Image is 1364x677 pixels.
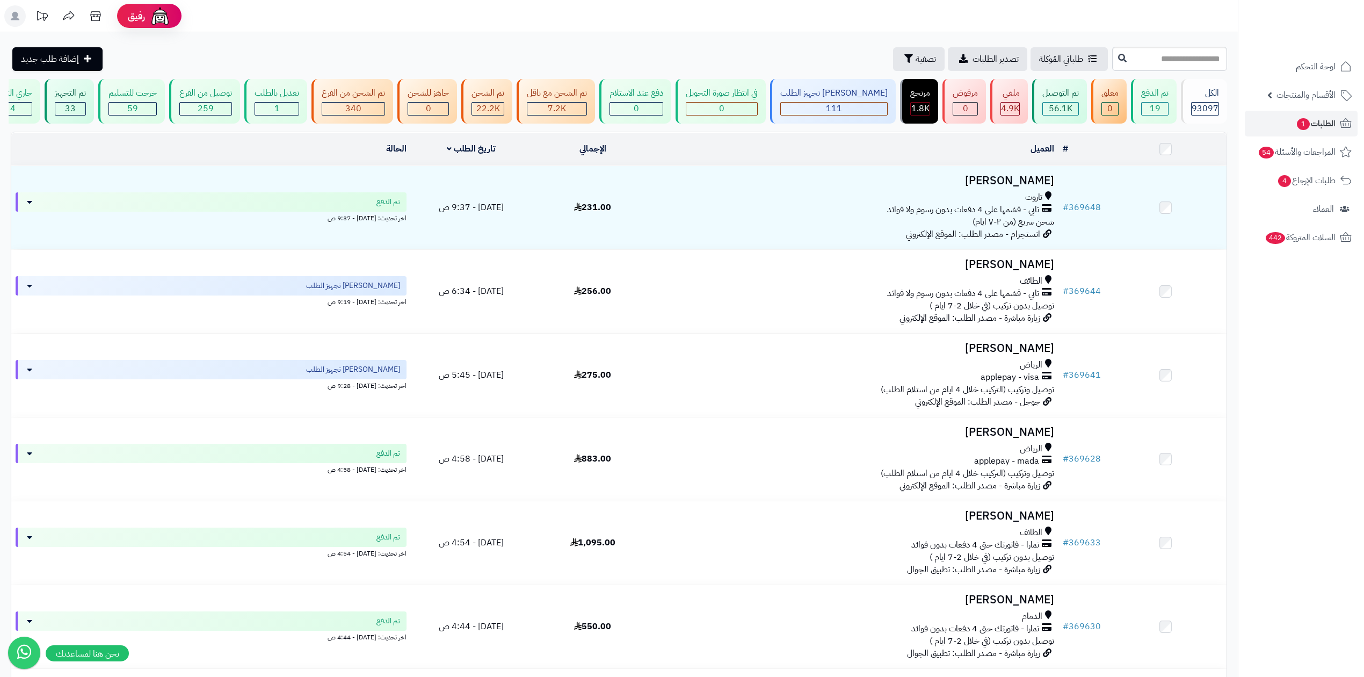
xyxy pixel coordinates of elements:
span: تمارا - فاتورتك حتى 4 دفعات بدون فوائد [911,539,1039,551]
a: العملاء [1245,196,1358,222]
button: تصفية [893,47,945,71]
span: تم الدفع [376,448,400,459]
span: رفيق [128,10,145,23]
span: 0 [963,102,968,115]
span: تم الدفع [376,197,400,207]
span: # [1063,536,1069,549]
div: اخر تحديث: [DATE] - 9:37 ص [16,212,407,223]
div: 1 [255,103,299,115]
a: تحديثات المنصة [28,5,55,30]
span: المراجعات والأسئلة [1258,145,1336,160]
a: ملغي 4.9K [988,79,1030,124]
div: 19 [1142,103,1168,115]
div: 340 [322,103,384,115]
a: الطلبات1 [1245,111,1358,136]
a: العميل [1031,142,1054,155]
div: 1766 [911,103,930,115]
span: لوحة التحكم [1296,59,1336,74]
span: زيارة مباشرة - مصدر الطلب: تطبيق الجوال [907,563,1040,576]
a: لوحة التحكم [1245,54,1358,80]
div: دفع عند الاستلام [610,87,663,99]
span: الرياض [1020,443,1042,455]
div: اخر تحديث: [DATE] - 4:44 ص [16,631,407,642]
span: السلات المتروكة [1265,230,1336,245]
span: جوجل - مصدر الطلب: الموقع الإلكتروني [915,395,1040,408]
span: # [1063,369,1069,381]
span: applepay - mada [974,455,1039,467]
a: #369633 [1063,536,1101,549]
a: تم الشحن 22.2K [459,79,514,124]
div: [PERSON_NAME] تجهيز الطلب [780,87,888,99]
div: في انتظار صورة التحويل [686,87,758,99]
div: 33 [55,103,85,115]
a: خرجت للتسليم 59 [96,79,167,124]
a: جاهز للشحن 0 [395,79,459,124]
a: مرفوض 0 [940,79,988,124]
span: توصيل وتركيب (التركيب خلال 4 ايام من استلام الطلب) [881,467,1054,480]
span: تمارا - فاتورتك حتى 4 دفعات بدون فوائد [911,623,1039,635]
span: 883.00 [574,452,611,465]
a: تم الدفع 19 [1129,79,1179,124]
a: تاريخ الطلب [447,142,496,155]
a: تم التوصيل 56.1K [1030,79,1089,124]
span: 340 [345,102,361,115]
span: 4.9K [1001,102,1019,115]
a: توصيل من الفرع 259 [167,79,242,124]
span: 0 [426,102,431,115]
div: تم التجهيز [55,87,86,99]
div: مرتجع [910,87,930,99]
a: تعديل بالطلب 1 [242,79,309,124]
span: 19 [1150,102,1160,115]
span: 256.00 [574,285,611,298]
span: 54 [1258,147,1274,159]
div: ملغي [1000,87,1020,99]
h3: [PERSON_NAME] [658,426,1054,438]
div: 7223 [527,103,586,115]
span: تاروت [1025,191,1042,204]
span: 33 [65,102,76,115]
span: [DATE] - 5:45 ص [439,369,504,381]
a: إضافة طلب جديد [12,47,103,71]
div: 0 [610,103,663,115]
span: [PERSON_NAME] تجهيز الطلب [306,364,400,375]
div: 59 [109,103,156,115]
span: 59 [127,102,138,115]
span: زيارة مباشرة - مصدر الطلب: الموقع الإلكتروني [899,312,1040,325]
div: اخر تحديث: [DATE] - 4:58 ص [16,463,407,474]
span: 0 [719,102,724,115]
div: خرجت للتسليم [108,87,157,99]
span: 0 [634,102,639,115]
span: 1 [1296,118,1310,131]
a: تم التجهيز 33 [42,79,96,124]
span: الطائف [1020,527,1042,539]
a: تم الشحن من الفرع 340 [309,79,395,124]
span: 1 [274,102,280,115]
div: تم الشحن [471,87,504,99]
div: 4926 [1001,103,1019,115]
a: الكل93097 [1179,79,1229,124]
div: 0 [953,103,977,115]
span: شحن سريع (من ٢-٧ ايام) [973,215,1054,228]
span: 275.00 [574,369,611,381]
span: 1,095.00 [570,536,615,549]
span: توصيل بدون تركيب (في خلال 2-7 ايام ) [930,551,1054,564]
span: زيارة مباشرة - مصدر الطلب: تطبيق الجوال [907,647,1040,660]
span: الأقسام والمنتجات [1276,88,1336,103]
a: تصدير الطلبات [948,47,1027,71]
img: logo-2.png [1291,22,1354,45]
a: في انتظار صورة التحويل 0 [673,79,768,124]
a: دفع عند الاستلام 0 [597,79,673,124]
span: 56.1K [1049,102,1072,115]
div: اخر تحديث: [DATE] - 9:19 ص [16,296,407,307]
a: # [1063,142,1068,155]
span: [DATE] - 6:34 ص [439,285,504,298]
span: 231.00 [574,201,611,214]
div: 0 [1102,103,1118,115]
a: تم الشحن مع ناقل 7.2K [514,79,597,124]
div: تعديل بالطلب [255,87,299,99]
div: اخر تحديث: [DATE] - 4:54 ص [16,547,407,558]
div: 22236 [472,103,504,115]
span: 93097 [1192,102,1218,115]
span: طلباتي المُوكلة [1039,53,1083,66]
div: تم الشحن من الفرع [322,87,385,99]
